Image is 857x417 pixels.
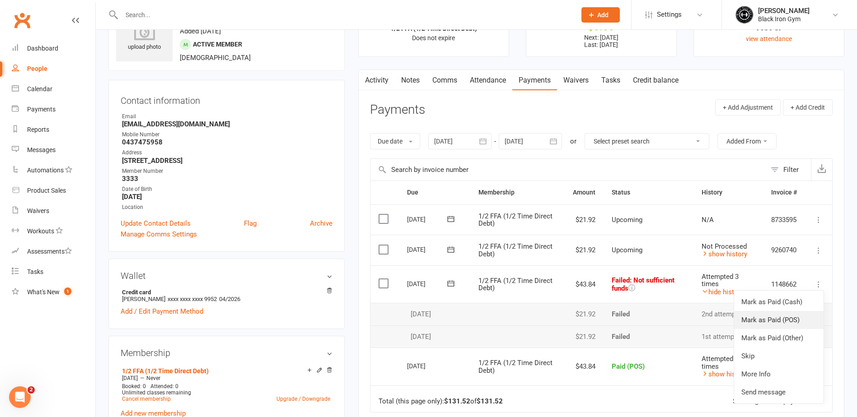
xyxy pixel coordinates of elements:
[734,365,824,383] a: More Info
[412,34,455,42] span: Does not expire
[122,138,332,146] strong: 0437475958
[407,333,462,341] div: [DATE]
[766,159,811,181] button: Filter
[168,296,217,302] span: xxxx xxxx xxxx 9952
[763,265,805,303] td: 1148662
[121,229,197,240] a: Manage Comms Settings
[276,396,330,402] a: Upgrade / Downgrade
[702,216,714,224] span: N/A
[464,70,512,91] a: Attendance
[627,70,685,91] a: Credit balance
[734,383,824,401] a: Send message
[407,212,449,226] div: [DATE]
[612,276,674,292] span: Failed
[478,242,553,258] span: 1/2 FFA (1/2 Time Direct Debt)
[758,7,810,15] div: [PERSON_NAME]
[122,396,171,402] a: Cancel membership
[717,133,777,149] button: Added From
[27,65,47,72] div: People
[478,359,553,375] span: 1/2 FFA (1/2 Time Direct Debt)
[733,398,813,405] div: Showing of payments
[12,241,95,262] a: Assessments
[12,79,95,99] a: Calendar
[121,92,332,106] h3: Contact information
[244,218,257,229] a: Flag
[193,41,242,48] span: Active member
[444,397,470,405] strong: $131.52
[12,201,95,221] a: Waivers
[28,386,35,394] span: 2
[27,207,49,214] div: Waivers
[12,262,95,282] a: Tasks
[735,6,754,24] img: thumb_image1623296242.png
[604,325,693,348] td: Failed
[122,389,191,396] span: Unlimited classes remaining
[702,288,744,296] a: hide history
[12,59,95,79] a: People
[693,325,763,348] td: 1st attempt
[180,27,221,35] time: Added [DATE]
[121,218,191,229] a: Update Contact Details
[370,159,766,181] input: Search by invoice number
[27,45,58,52] div: Dashboard
[122,383,146,389] span: Booked: 0
[27,288,60,296] div: What's New
[379,398,503,405] div: Total (this page only): of
[758,15,810,23] div: Black Iron Gym
[557,70,595,91] a: Waivers
[693,181,763,204] th: History
[702,22,836,32] div: Never
[763,235,805,265] td: 9260740
[612,246,642,254] span: Upcoming
[122,375,138,381] span: [DATE]
[534,22,668,32] div: $0.00
[407,242,449,256] div: [DATE]
[565,303,604,325] td: $21.92
[570,136,576,147] div: or
[565,235,604,265] td: $21.92
[783,164,799,175] div: Filter
[11,9,33,32] a: Clubworx
[426,70,464,91] a: Comms
[478,277,553,292] span: 1/2 FFA (1/2 Time Direct Debt)
[359,70,395,91] a: Activity
[407,359,449,373] div: [DATE]
[407,277,449,291] div: [DATE]
[746,35,792,42] a: view attendance
[12,120,95,140] a: Reports
[12,160,95,181] a: Automations
[470,181,565,204] th: Membership
[702,242,747,250] span: Not Processed
[12,38,95,59] a: Dashboard
[370,103,425,117] h3: Payments
[122,175,332,183] strong: 3333
[12,181,95,201] a: Product Sales
[122,289,328,296] strong: Credit card
[27,268,43,275] div: Tasks
[702,250,747,258] a: show history
[407,310,462,318] div: [DATE]
[657,5,682,25] span: Settings
[64,287,71,295] span: 1
[581,7,620,23] button: Add
[121,287,332,304] li: [PERSON_NAME]
[478,212,553,228] span: 1/2 FFA (1/2 Time Direct Debt)
[27,106,56,113] div: Payments
[395,70,426,91] a: Notes
[604,303,693,325] td: Failed
[27,227,54,235] div: Workouts
[370,133,420,149] button: Due date
[122,167,332,176] div: Member Number
[702,273,739,288] span: Attempted 3 times
[477,397,503,405] strong: $131.52
[122,120,332,128] strong: [EMAIL_ADDRESS][DOMAIN_NAME]
[512,70,557,91] a: Payments
[9,386,31,408] iframe: Intercom live chat
[565,347,604,385] td: $43.84
[150,383,178,389] span: Attended: 0
[219,296,240,302] span: 04/2026
[565,325,604,348] td: $21.92
[122,367,209,375] a: 1/2 FFA (1/2 Time Direct Debt)
[12,99,95,120] a: Payments
[604,181,693,204] th: Status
